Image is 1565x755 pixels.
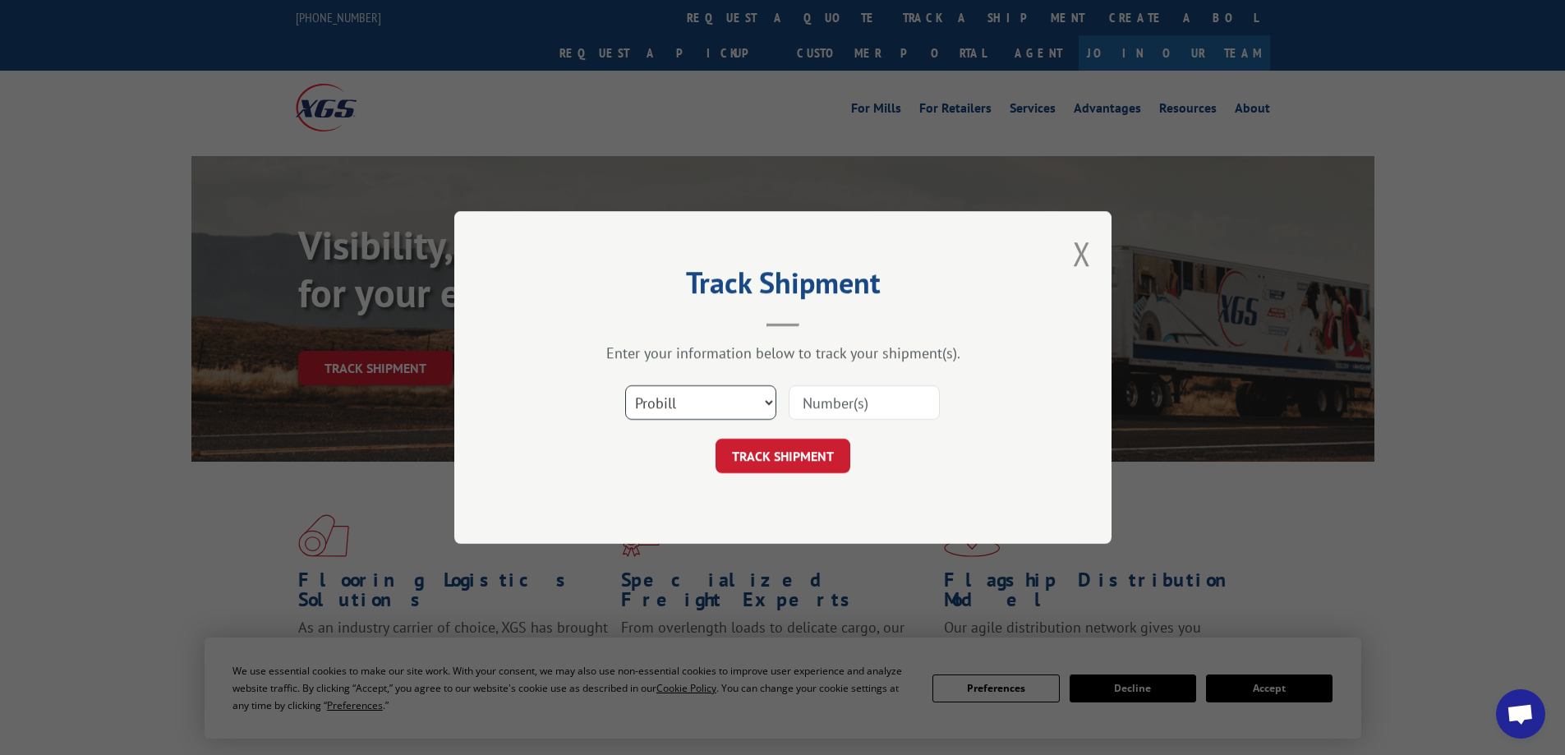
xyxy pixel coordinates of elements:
[789,385,940,420] input: Number(s)
[716,439,850,473] button: TRACK SHIPMENT
[1496,689,1545,739] div: Open chat
[1073,232,1091,275] button: Close modal
[536,343,1029,362] div: Enter your information below to track your shipment(s).
[536,271,1029,302] h2: Track Shipment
